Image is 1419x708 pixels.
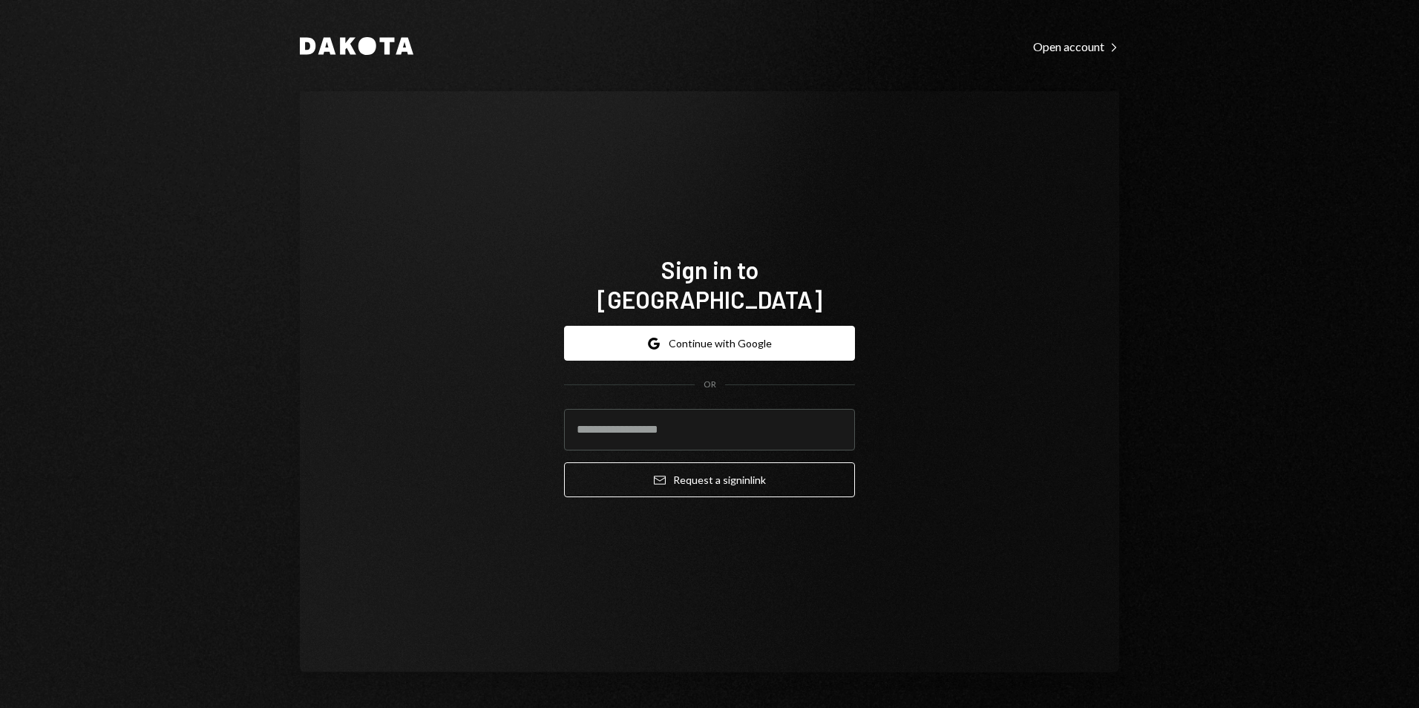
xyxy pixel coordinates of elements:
[564,326,855,361] button: Continue with Google
[1033,39,1119,54] div: Open account
[564,255,855,314] h1: Sign in to [GEOGRAPHIC_DATA]
[1033,38,1119,54] a: Open account
[704,378,716,391] div: OR
[564,462,855,497] button: Request a signinlink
